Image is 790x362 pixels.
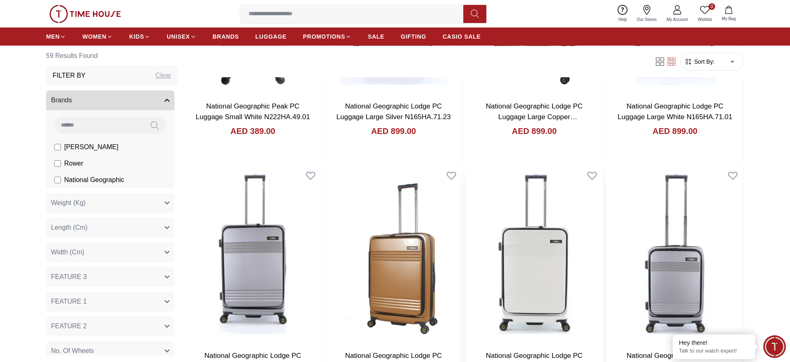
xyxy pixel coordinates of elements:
button: Sort By: [684,58,715,66]
span: FEATURE 2 [51,321,87,331]
a: National Geographic Lodge PC Luggage Large Silver N165HA.71.23 [337,102,451,121]
span: Rower [64,159,83,168]
button: Length (Cm) [46,218,174,237]
span: LUGGAGE [256,32,287,41]
span: Wishlist [695,16,715,23]
button: Brands [46,90,174,110]
span: Weight (Kg) [51,198,86,208]
span: Our Stores [634,16,660,23]
button: FEATURE 2 [46,316,174,336]
button: No. Of Wheels [46,341,174,361]
span: 0 [709,3,715,10]
h4: AED 899.00 [653,125,697,137]
button: Weight (Kg) [46,193,174,213]
a: WOMEN [82,29,113,44]
span: UNISEX [167,32,190,41]
a: CASIO SALE [443,29,481,44]
span: FEATURE 3 [51,272,87,282]
p: Talk to our watch expert! [679,348,749,355]
input: [PERSON_NAME] [54,144,61,150]
h4: AED 899.00 [512,125,557,137]
span: National Geographic [64,175,124,185]
span: Help [615,16,630,23]
h4: AED 899.00 [371,125,416,137]
span: Sort By: [692,58,715,66]
a: 0Wishlist [693,3,717,24]
img: National Geographic Lodge PC Luggage Medium Silver N165HA.60.23 [184,165,321,344]
a: SALE [368,29,384,44]
div: Chat Widget [763,335,786,358]
span: KIDS [129,32,144,41]
button: FEATURE 3 [46,267,174,287]
img: National Geographic Lodge PC Luggage Medium White N165HA.60.01 [466,165,603,344]
a: UNISEX [167,29,196,44]
a: KIDS [129,29,150,44]
a: Help [613,3,632,24]
input: National Geographic [54,177,61,183]
a: LUGGAGE [256,29,287,44]
span: Width (Cm) [51,247,84,257]
button: My Bag [717,4,741,23]
h6: 59 Results Found [46,46,178,66]
span: My Bag [718,16,739,22]
span: No. Of Wheels [51,346,94,356]
span: MEN [46,32,60,41]
a: National Geographic Lodge PC Luggage Large Copper N165HA.71.103 [486,102,583,131]
img: ... [49,5,121,23]
span: PROMOTIONS [303,32,345,41]
span: Brands [51,95,72,105]
div: Hey there! [679,339,749,347]
button: Width (Cm) [46,242,174,262]
input: Rower [54,160,61,167]
img: National Geographic Lodge PC Luggage Small Silver N165HA.49.23 [606,165,744,344]
span: Length (Cm) [51,223,88,233]
a: GIFTING [401,29,426,44]
a: MEN [46,29,66,44]
span: CASIO SALE [443,32,481,41]
h4: AED 389.00 [230,125,275,137]
a: PROMOTIONS [303,29,351,44]
img: National Geographic Lodge PC Luggage Medium Copper N165HA.60.103 [325,165,462,344]
a: National Geographic Peak PC Luggage Small White N222HA.49.01 [196,102,310,121]
span: [PERSON_NAME] [64,142,118,152]
span: SALE [368,32,384,41]
span: FEATURE 1 [51,297,87,307]
span: WOMEN [82,32,107,41]
span: BRANDS [213,32,239,41]
h3: Filter By [53,71,86,81]
span: My Account [663,16,691,23]
a: BRANDS [213,29,239,44]
span: GIFTING [401,32,426,41]
a: National Geographic Lodge PC Luggage Large White N165HA.71.01 [618,102,732,121]
button: FEATURE 1 [46,292,174,311]
div: Clear [156,71,171,81]
a: Our Stores [632,3,662,24]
